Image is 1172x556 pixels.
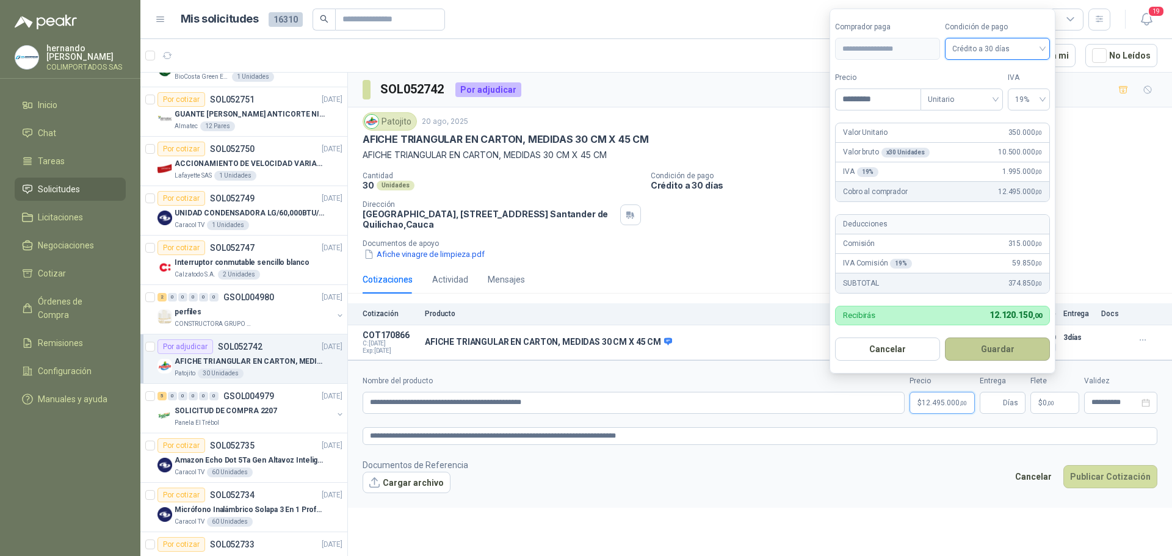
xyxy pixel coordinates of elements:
p: AFICHE TRIANGULAR EN CARTON, MEDIDAS 30 CM X 45 CM [363,148,1157,162]
p: AFICHE TRIANGULAR EN CARTON, MEDIDAS 30 CM X 45 CM [425,337,672,348]
div: Por cotizar [157,488,205,502]
div: 2 Unidades [218,270,260,280]
button: Cancelar [1008,465,1058,488]
img: Company Logo [15,46,38,69]
p: Valor bruto [843,146,930,158]
span: Chat [38,126,56,140]
p: [DATE] [322,242,342,254]
a: Por adjudicarSOL052742[DATE] Company LogoAFICHE TRIANGULAR EN CARTON, MEDIDAS 30 CM X 45 CMPatoji... [140,334,347,384]
p: [DATE] [322,489,342,501]
a: Por cotizarSOL052751[DATE] Company LogoGUANTE [PERSON_NAME] ANTICORTE NIV 5 TALLA LAlmatec12 Pares [140,87,347,137]
div: Por cotizar [157,240,205,255]
div: 0 [199,392,208,400]
span: Negociaciones [38,239,94,252]
p: SOL052750 [210,145,255,153]
p: 3 días [1063,330,1094,345]
p: Documentos de apoyo [363,239,1167,248]
span: C: [DATE] [363,340,418,347]
span: Configuración [38,364,92,378]
button: Cancelar [835,338,940,361]
div: 0 [189,392,198,400]
div: 19 % [857,167,879,177]
p: [DATE] [322,94,342,106]
div: Actividad [432,273,468,286]
a: Por cotizarSOL052747[DATE] Company LogoInterruptor conmutable sencillo blancoCalzatodo S.A.2 Unid... [140,236,347,285]
span: 59.850 [1012,258,1042,269]
p: Lafayette SAS [175,171,212,181]
p: Caracol TV [175,468,204,477]
p: Dirección [363,200,615,209]
div: Por cotizar [157,92,205,107]
a: Chat [15,121,126,145]
p: SOLICITUD DE COMPRA 2207 [175,405,277,417]
span: ,00 [1035,260,1043,267]
span: 12.120.150 [989,310,1042,320]
p: Panela El Trébol [175,418,219,428]
a: Configuración [15,359,126,383]
span: Órdenes de Compra [38,295,114,322]
p: Recibirás [843,311,875,319]
div: 0 [168,293,177,301]
p: IVA Comisión [843,258,912,269]
button: Afiche vinagre de limpieza.pdf [363,248,486,261]
span: ,00 [1047,400,1054,406]
button: 19 [1135,9,1157,31]
label: Condición de pago [945,21,1050,33]
img: Company Logo [157,359,172,374]
span: ,00 [1035,280,1043,287]
p: Micrófono Inalámbrico Solapa 3 En 1 Profesional F11-2 X2 [175,504,327,516]
span: Solicitudes [38,182,80,196]
p: Condición de pago [651,171,1167,180]
p: Cantidad [363,171,641,180]
img: Company Logo [157,309,172,324]
span: 10.500.000 [998,146,1042,158]
div: 1 Unidades [207,220,249,230]
button: Publicar Cotización [1063,465,1157,488]
h1: Mis solicitudes [181,10,259,28]
p: Amazon Echo Dot 5Ta Gen Altavoz Inteligente Alexa Azul [175,455,327,466]
div: 30 Unidades [198,369,244,378]
a: Por cotizarSOL052749[DATE] Company LogoUNIDAD CONDENSADORA LG/60,000BTU/220V/R410A: ICaracol TV1 ... [140,186,347,236]
p: Interruptor conmutable sencillo blanco [175,257,309,269]
p: Almatec [175,121,198,131]
p: SOL052733 [210,540,255,549]
div: Por cotizar [157,191,205,206]
p: [DATE] [322,143,342,155]
a: Inicio [15,93,126,117]
p: Patojito [175,369,195,378]
a: Negociaciones [15,234,126,257]
p: 20 ago, 2025 [422,116,468,128]
p: perfiles [175,306,201,318]
div: Por cotizar [157,537,205,552]
span: ,00 [1035,129,1043,136]
span: Remisiones [38,336,83,350]
p: Caracol TV [175,517,204,527]
p: IVA [843,166,878,178]
p: [GEOGRAPHIC_DATA], [STREET_ADDRESS] Santander de Quilichao , Cauca [363,209,615,229]
div: Por adjudicar [455,82,521,97]
span: Crédito a 30 días [952,40,1043,58]
a: Tareas [15,150,126,173]
a: 2 0 0 0 0 0 GSOL004980[DATE] Company LogoperfilesCONSTRUCTORA GRUPO FIP [157,290,345,329]
a: Manuales y ayuda [15,388,126,411]
p: Caracol TV [175,220,204,230]
button: No Leídos [1085,44,1157,67]
p: [DATE] [322,440,342,452]
div: 0 [168,392,177,400]
div: 2 [157,293,167,301]
div: 0 [189,293,198,301]
label: Comprador paga [835,21,940,33]
p: Cobro al comprador [843,186,907,198]
p: COLIMPORTADOS SAS [46,63,126,71]
a: Cotizar [15,262,126,285]
a: 5 0 0 0 0 0 GSOL004979[DATE] Company LogoSOLICITUD DE COMPRA 2207Panela El Trébol [157,389,345,428]
a: Por cotizarSOL052750[DATE] Company LogoACCIONAMIENTO DE VELOCIDAD VARIABLELafayette SAS1 Unidades [140,137,347,186]
p: AFICHE TRIANGULAR EN CARTON, MEDIDAS 30 CM X 45 CM [175,356,327,367]
p: Cotización [363,309,418,318]
p: GUANTE [PERSON_NAME] ANTICORTE NIV 5 TALLA L [175,109,327,120]
p: SOL052751 [210,95,255,104]
a: Solicitudes [15,178,126,201]
p: [DATE] [322,193,342,204]
h3: SOL052742 [380,80,446,99]
p: [DATE] [322,341,342,353]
